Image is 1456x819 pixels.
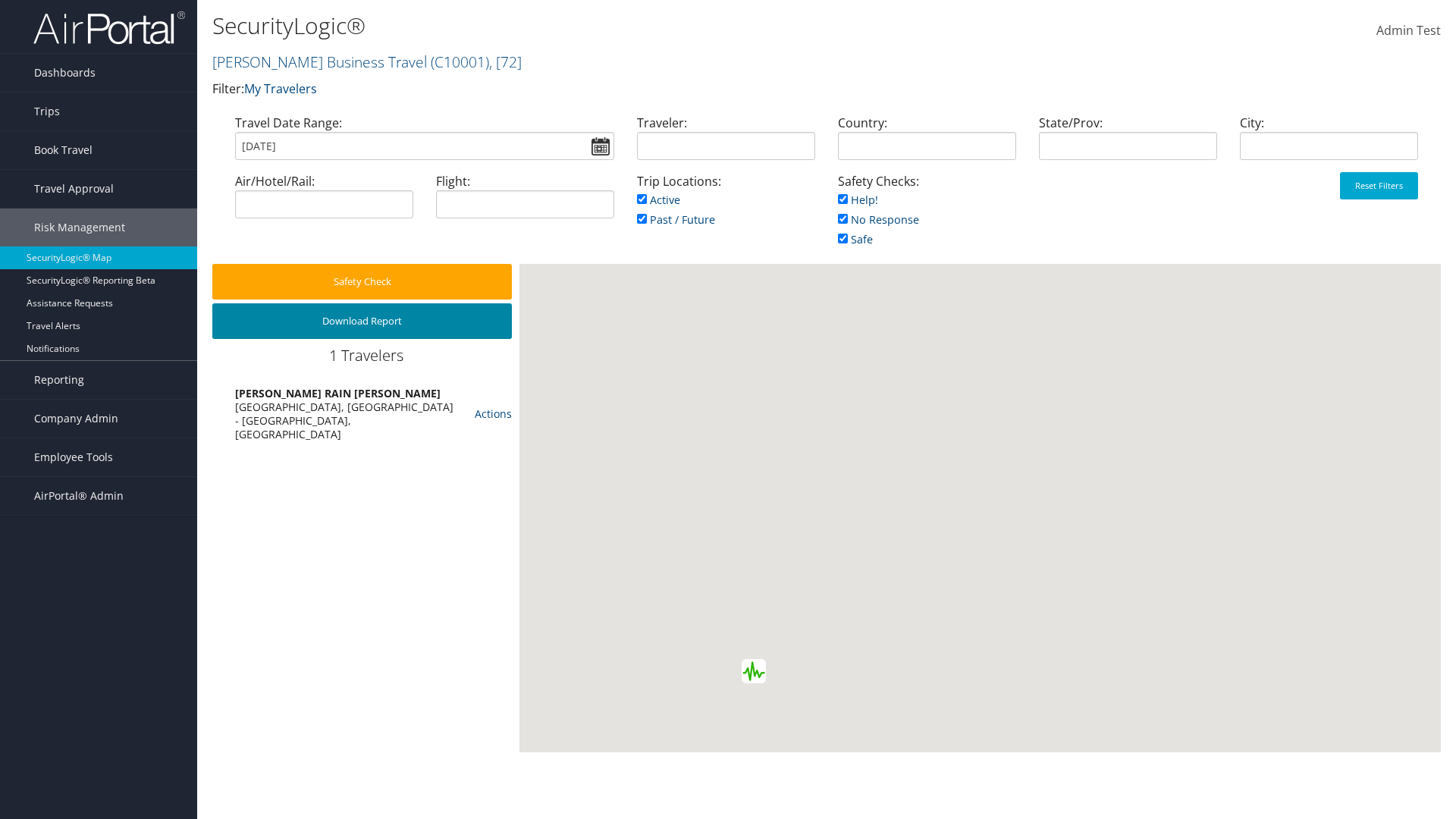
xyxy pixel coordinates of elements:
div: City: [1228,114,1429,172]
div: Travel Date Range: [224,114,626,172]
div: Green earthquake alert (Magnitude 5.1M, Depth:10km) in Mexico 08/09/2025 22:33 UTC, 860 thousand ... [742,659,766,683]
span: , [ 72 ] [489,52,522,72]
a: Safe [838,232,873,246]
div: [PERSON_NAME] RAIN [PERSON_NAME] [235,387,460,400]
span: Book Travel [34,131,93,169]
div: Trip Locations: [626,172,827,244]
a: Help! [838,193,878,207]
span: Reporting [34,361,84,399]
h1: SecurityLogic® [212,10,1031,42]
span: AirPortal® Admin [34,477,124,515]
span: Company Admin [34,400,118,438]
div: [GEOGRAPHIC_DATA], [GEOGRAPHIC_DATA] - [GEOGRAPHIC_DATA], [GEOGRAPHIC_DATA] [235,400,460,441]
span: Travel Approval [34,170,114,208]
div: Traveler: [626,114,827,172]
div: 1 Travelers [212,345,519,374]
a: Active [637,193,680,207]
a: Past / Future [637,212,715,227]
a: My Travelers [244,80,317,97]
span: Risk Management [34,209,125,246]
div: Flight: [425,172,626,231]
span: Admin Test [1376,22,1441,39]
span: ( C10001 ) [431,52,489,72]
span: Dashboards [34,54,96,92]
button: Reset Filters [1340,172,1418,199]
a: Actions [475,406,512,421]
p: Filter: [212,80,1031,99]
img: airportal-logo.png [33,10,185,45]
a: No Response [838,212,919,227]
div: Air/Hotel/Rail: [224,172,425,231]
a: Admin Test [1376,8,1441,55]
span: Trips [34,93,60,130]
div: Country: [827,114,1028,172]
button: Download Report [212,303,512,339]
span: Employee Tools [34,438,113,476]
a: [PERSON_NAME] Business Travel [212,52,522,72]
div: State/Prov: [1028,114,1228,172]
div: Safety Checks: [827,172,1028,264]
button: Safety Check [212,264,512,300]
